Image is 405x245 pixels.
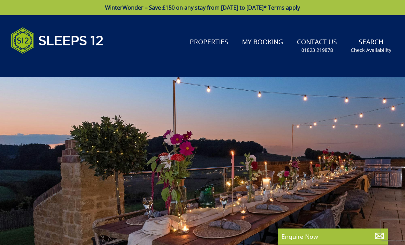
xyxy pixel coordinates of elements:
a: Properties [187,35,231,50]
small: Check Availability [351,47,391,54]
iframe: Customer reviews powered by Trustpilot [8,62,80,68]
img: Sleeps 12 [11,23,104,58]
a: SearchCheck Availability [348,35,394,57]
a: My Booking [239,35,286,50]
small: 01823 219878 [301,47,333,54]
a: Contact Us01823 219878 [294,35,340,57]
p: Enquire Now [281,232,384,241]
